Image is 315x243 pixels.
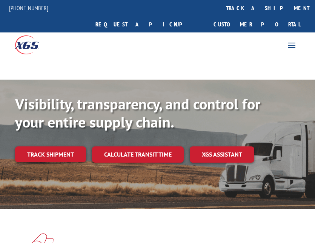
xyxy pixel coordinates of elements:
[190,146,254,163] a: XGS ASSISTANT
[208,16,306,32] a: Customer Portal
[9,4,48,12] a: [PHONE_NUMBER]
[15,94,260,132] b: Visibility, transparency, and control for your entire supply chain.
[15,146,86,162] a: Track shipment
[90,16,199,32] a: Request a pickup
[92,146,184,163] a: Calculate transit time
